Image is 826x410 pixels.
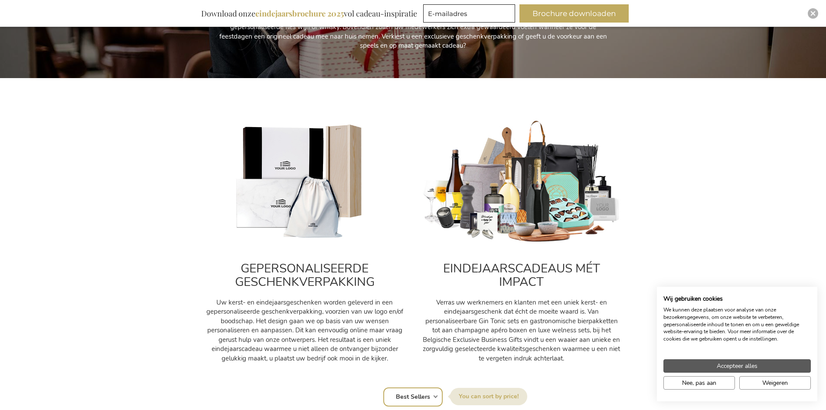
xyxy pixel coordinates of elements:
form: marketing offers and promotions [423,4,518,25]
b: eindejaarsbrochure 2025 [255,8,344,19]
div: Close [808,8,818,19]
img: Personalised_gifts [205,120,405,244]
button: Pas cookie voorkeuren aan [663,376,735,390]
span: Weigeren [762,378,788,387]
h2: GEPERSONALISEERDE GESCHENKVERPAKKING [205,262,405,289]
button: Accepteer alle cookies [663,359,811,373]
p: Verras uw werknemers en klanten met een uniek kerst- en eindejaarsgeschenk dat écht de moeite waa... [422,298,621,363]
span: Nee, pas aan [682,378,716,387]
p: Uw kerst- en eindejaarsgeschenken worden geleverd in een gepersonaliseerde geschenkverpakking, vo... [205,298,405,363]
input: E-mailadres [423,4,515,23]
img: Close [810,11,816,16]
button: Brochure downloaden [519,4,629,23]
button: Alle cookies weigeren [739,376,811,390]
h2: Wij gebruiken cookies [663,295,811,303]
div: Download onze vol cadeau-inspiratie [197,4,421,23]
label: Sorteer op [450,388,527,405]
p: De winterperiode nodigt uit tot het delen van geschenken en het uiten van waardering voor elkaar.... [218,13,608,51]
img: cadeau_personeel_medewerkers-kerst_1 [422,120,621,244]
span: Accepteer alles [717,361,757,371]
h2: EINDEJAARSCADEAUS MÉT IMPACT [422,262,621,289]
p: We kunnen deze plaatsen voor analyse van onze bezoekersgegevens, om onze website te verbeteren, g... [663,306,811,343]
